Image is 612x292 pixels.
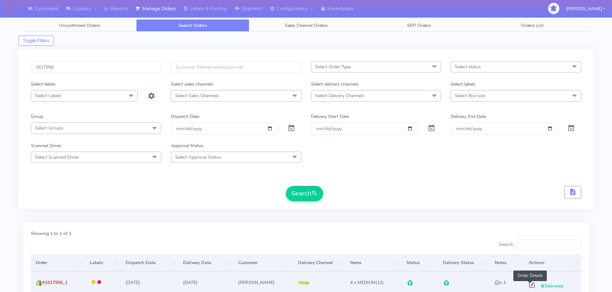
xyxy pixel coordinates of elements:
th: Delivery Channel: activate to sort column ascending [293,254,345,271]
span: Select Groups [35,125,63,131]
label: Select labels [451,81,475,88]
label: Group [31,113,43,120]
th: Delivery Date: activate to sort column ascending [178,254,233,271]
span: Select Labels [35,93,61,99]
th: Dispatch Date: activate to sort column ascending [121,254,178,271]
span: Select Approval Status [175,154,221,160]
ul: Tabs [23,19,589,32]
span: Unconfirmed Orders [59,22,100,29]
img: Yodel [298,281,309,285]
th: Order: activate to sort column ascending [31,254,84,271]
label: Approval Status [171,142,203,149]
th: Items: activate to sort column ascending [345,254,402,271]
span: Select Sales Channels [175,93,219,99]
th: Labels: activate to sort column ascending [84,254,121,271]
label: Search: [499,239,581,250]
span: Delivered [540,283,563,289]
label: Delivery End Date [451,113,486,120]
input: Order Id [31,61,161,73]
button: Toggle Filters [18,36,54,46]
input: Search: [516,239,581,250]
img: shopify.png [36,279,42,286]
span: Select Order Type [315,64,351,70]
span: ERP Orders [407,22,431,29]
label: Delivery Start Date [311,113,349,120]
span: #1617956_1 [42,279,67,286]
span: Select Scanned Driver [35,154,79,160]
label: Scanned Driver [31,142,61,149]
span: Select Delivery Channels [315,93,364,99]
th: Customer: activate to sort column ascending [233,254,293,271]
i: x 1 [495,279,505,286]
input: Customer Reference(email,phone) [171,61,301,73]
span: 4 x MEDIUM [350,279,376,286]
label: Showing 1 to 1 of 1 [31,230,71,237]
span: (12) [350,279,384,286]
span: Search Orders [178,22,207,29]
label: Select sales channels [171,81,213,88]
span: Select Box size [455,93,485,99]
th: Status: activate to sort column ascending [402,254,438,271]
th: Notes: activate to sort column ascending [490,254,524,271]
th: Delivery Status: activate to sort column ascending [438,254,490,271]
th: Actions: activate to sort column ascending [524,254,581,271]
label: Select delivery channels [311,81,359,88]
span: Sales Channel Orders [285,22,328,29]
span: Select status [455,64,481,70]
label: Select labels [31,81,56,88]
button: Search [286,186,323,201]
span: Orders List [521,22,544,29]
button: [PERSON_NAME] [561,2,610,15]
label: Dispatch Date [171,113,199,120]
